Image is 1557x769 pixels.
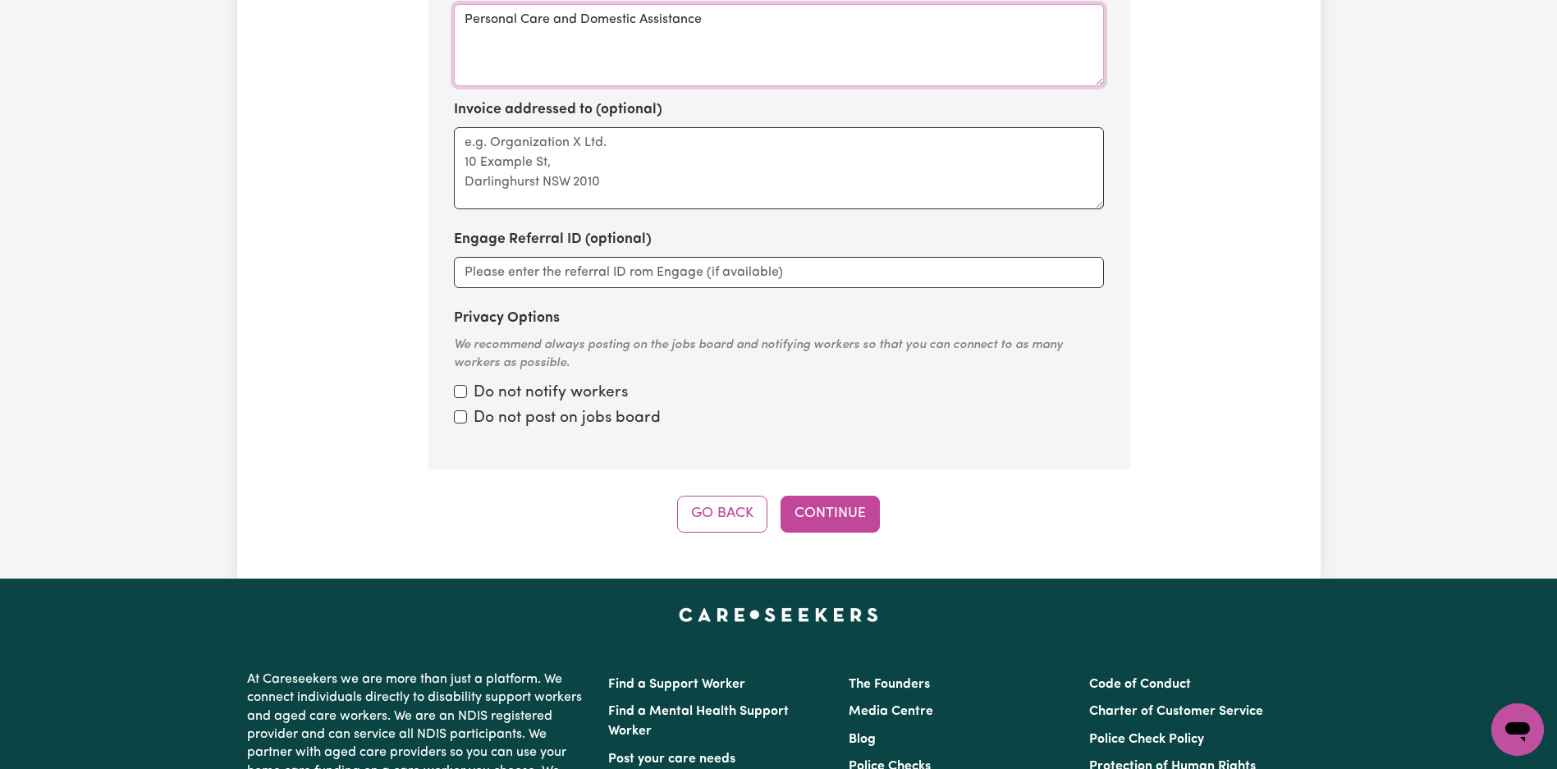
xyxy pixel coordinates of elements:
button: Continue [781,496,880,532]
a: Post your care needs [608,753,735,766]
a: Find a Support Worker [608,678,745,691]
label: Engage Referral ID (optional) [454,229,652,250]
label: Do not notify workers [474,382,628,405]
a: Police Check Policy [1089,733,1204,746]
button: Go Back [677,496,767,532]
input: Please enter the referral ID rom Engage (if available) [454,257,1104,288]
a: Media Centre [849,705,933,718]
a: Careseekers home page [679,608,878,621]
textarea: Personal Care and Domestic Assistance [454,4,1104,86]
a: Code of Conduct [1089,678,1191,691]
iframe: Button to launch messaging window [1491,703,1544,756]
label: Invoice addressed to (optional) [454,99,662,121]
a: Blog [849,733,876,746]
div: We recommend always posting on the jobs board and notifying workers so that you can connect to as... [454,336,1104,373]
a: The Founders [849,678,930,691]
label: Do not post on jobs board [474,407,661,431]
label: Privacy Options [454,308,560,329]
a: Charter of Customer Service [1089,705,1263,718]
a: Find a Mental Health Support Worker [608,705,789,738]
